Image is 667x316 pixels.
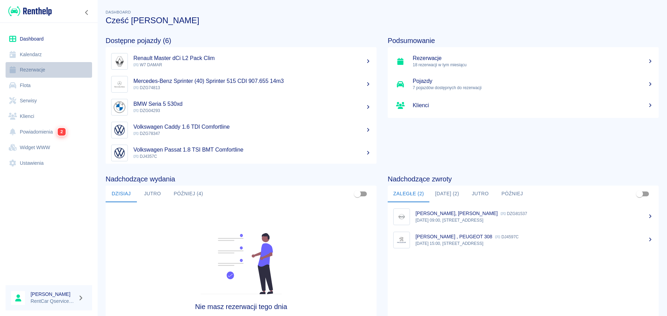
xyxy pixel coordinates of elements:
a: Klienci [6,109,92,124]
h6: [PERSON_NAME] [31,291,75,298]
p: [DATE] 15:00, [STREET_ADDRESS] [415,240,653,247]
a: ImageVolkswagen Caddy 1.6 TDI Comfortline DZG78347 [106,119,377,142]
img: Image [113,101,126,114]
p: [DATE] 09:00, [STREET_ADDRESS] [415,217,653,223]
h4: Nie masz rezerwacji tego dnia [140,302,343,311]
span: DZG04293 [133,108,160,113]
a: Rezerwacje18 rezerwacji w tym miesiącu [388,50,659,73]
img: Renthelp logo [8,6,52,17]
h5: Pojazdy [413,78,653,85]
img: Image [113,55,126,68]
h4: Nadchodzące wydania [106,175,377,183]
img: Fleet [196,233,286,294]
span: W7 DAMAR [133,62,162,67]
a: Rezerwacje [6,62,92,78]
h3: Cześć [PERSON_NAME] [106,16,659,25]
a: Widget WWW [6,140,92,155]
a: Powiadomienia2 [6,124,92,140]
p: [PERSON_NAME], [PERSON_NAME] [415,211,498,216]
a: ImageBMW Seria 5 530xd DZG04293 [106,96,377,119]
button: Jutro [137,186,168,202]
h5: BMW Seria 5 530xd [133,101,371,108]
p: [PERSON_NAME] , PEUGEOT 308 [415,234,492,239]
span: DZG78347 [133,131,160,136]
h5: Klienci [413,102,653,109]
h5: Mercedes-Benz Sprinter (40) Sprinter 515 CDI 907.655 14m3 [133,78,371,85]
a: Ustawienia [6,155,92,171]
h4: Podsumowanie [388,36,659,45]
a: Renthelp logo [6,6,52,17]
button: Zaległe (2) [388,186,429,202]
h5: Volkswagen Passat 1.8 TSI BMT Comfortline [133,146,371,153]
a: Kalendarz [6,47,92,62]
a: Image[PERSON_NAME] , PEUGEOT 308 DJ4597C[DATE] 15:00, [STREET_ADDRESS] [388,228,659,251]
button: Zwiń nawigację [82,8,92,17]
img: Image [113,78,126,91]
button: Później [496,186,529,202]
button: Dzisiaj [106,186,137,202]
button: [DATE] (2) [429,186,464,202]
a: Image[PERSON_NAME], [PERSON_NAME] DZG81537[DATE] 09:00, [STREET_ADDRESS] [388,205,659,228]
button: Później (4) [168,186,209,202]
span: Pokaż przypisane tylko do mnie [633,187,646,200]
img: Image [113,123,126,137]
img: Image [395,233,408,247]
a: Pojazdy7 pojazdów dostępnych do rezerwacji [388,73,659,96]
button: Jutro [465,186,496,202]
a: Flota [6,78,92,93]
h5: Volkswagen Caddy 1.6 TDI Comfortline [133,123,371,130]
span: DJ4357C [133,154,157,159]
img: Image [113,146,126,160]
h5: Renault Master dCi L2 Pack Clim [133,55,371,62]
span: DZG74813 [133,85,160,90]
p: 7 pojazdów dostępnych do rezerwacji [413,85,653,91]
a: Dashboard [6,31,92,47]
a: ImageVolkswagen Passat 1.8 TSI BMT Comfortline DJ4357C [106,142,377,164]
p: 18 rezerwacji w tym miesiącu [413,62,653,68]
span: Pokaż przypisane tylko do mnie [351,187,364,200]
span: 2 [58,128,66,136]
a: ImageRenault Master dCi L2 Pack Clim W7 DAMAR [106,50,377,73]
a: Klienci [388,96,659,115]
h4: Dostępne pojazdy (6) [106,36,377,45]
h5: Rezerwacje [413,55,653,62]
h4: Nadchodzące zwroty [388,175,659,183]
a: Serwisy [6,93,92,109]
img: Image [395,210,408,223]
a: ImageMercedes-Benz Sprinter (40) Sprinter 515 CDI 907.655 14m3 DZG74813 [106,73,377,96]
p: DZG81537 [501,211,527,216]
p: DJ4597C [495,234,519,239]
p: RentCar Qservice Damar Parts [31,298,75,305]
span: Dashboard [106,10,131,14]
